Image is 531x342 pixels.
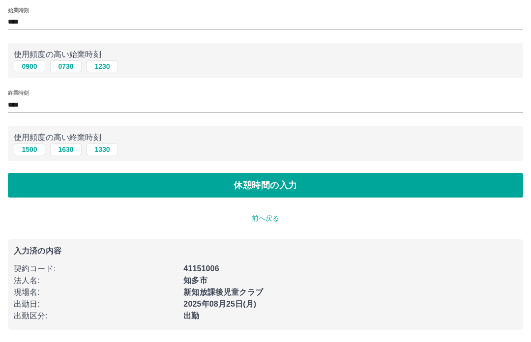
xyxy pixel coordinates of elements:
[14,299,177,311] p: 出勤日 :
[50,144,82,156] button: 1630
[14,263,177,275] p: 契約コード :
[183,300,256,309] b: 2025年08月25日(月)
[50,61,82,73] button: 0730
[8,173,523,198] button: 休憩時間の入力
[87,144,118,156] button: 1330
[8,90,29,97] label: 終業時刻
[14,287,177,299] p: 現場名 :
[14,275,177,287] p: 法人名 :
[14,311,177,322] p: 出勤区分 :
[14,49,517,61] p: 使用頻度の高い始業時刻
[183,265,219,273] b: 41151006
[183,277,207,285] b: 知多市
[14,144,45,156] button: 1500
[183,312,199,320] b: 出勤
[87,61,118,73] button: 1230
[14,61,45,73] button: 0900
[14,248,517,256] p: 入力済の内容
[14,132,517,144] p: 使用頻度の高い終業時刻
[183,288,263,297] b: 新知放課後児童クラブ
[8,7,29,14] label: 始業時刻
[8,214,523,224] p: 前へ戻る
